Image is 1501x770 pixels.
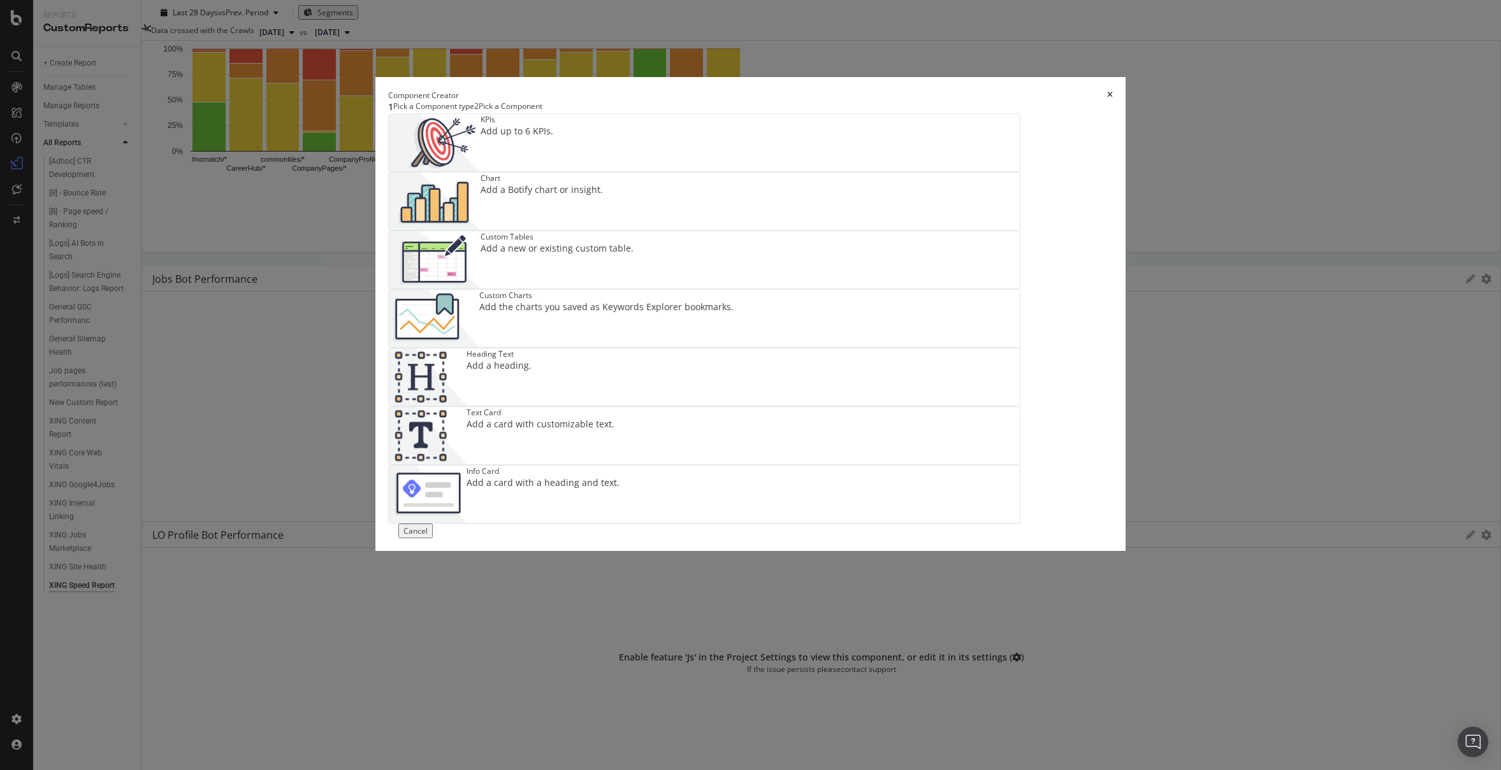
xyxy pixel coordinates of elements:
[389,114,481,171] img: __UUOcd1.png
[389,173,481,230] img: BHjNRGjj.png
[481,231,634,242] div: Custom Tables
[479,301,734,313] div: Add the charts you saved as Keywords Explorer bookmarks.
[467,466,620,476] div: Info Card
[398,524,433,538] button: Cancel
[389,290,480,347] img: Chdk0Fza.png
[393,101,474,113] div: Pick a Component type
[467,407,614,418] div: Text Card
[467,348,532,359] div: Heading Text
[481,125,553,138] div: Add up to 6 KPIs.
[389,348,467,406] img: CtJ9-kHf.png
[481,173,603,183] div: Chart
[481,242,634,255] div: Add a new or existing custom table.
[481,114,553,125] div: KPIs
[467,418,614,431] div: Add a card with customizable text.
[479,101,542,113] div: Pick a Component
[479,290,734,301] div: Custom Charts
[467,476,620,489] div: Add a card with a heading and text.
[388,90,459,101] div: Component Creator
[388,101,393,113] div: 1
[389,407,467,464] img: CIPqJSrR.png
[481,183,603,196] div: Add a Botify chart or insight.
[474,101,479,111] div: 2
[389,231,481,289] img: CzM_nd8v.png
[403,525,428,536] div: Cancel
[467,359,532,372] div: Add a heading.
[1458,727,1488,757] div: Open Intercom Messenger
[389,466,467,523] img: 9fcGIRyhgxRLRpur6FCk681sBQ4rDmX99LnU5EkywwAAAAAElFTkSuQmCC
[375,77,1126,551] div: modal
[1107,90,1113,101] div: times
